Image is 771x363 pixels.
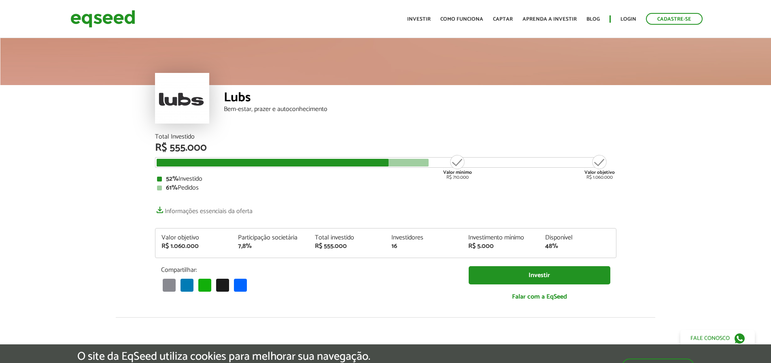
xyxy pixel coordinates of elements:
strong: 52% [166,173,178,184]
strong: 61% [166,182,178,193]
a: Login [620,17,636,22]
div: R$ 555.000 [315,243,380,250]
div: Investimento mínimo [468,235,533,241]
a: Cadastre-se [646,13,703,25]
div: Total Investido [155,134,616,140]
a: Blog [586,17,600,22]
a: Como funciona [440,17,483,22]
div: R$ 1.060.000 [161,243,226,250]
a: Investir [407,17,431,22]
a: X [215,278,231,291]
div: Valor objetivo [161,235,226,241]
div: 16 [391,243,456,250]
div: R$ 710.000 [442,154,473,180]
strong: Valor mínimo [443,169,472,176]
div: Disponível [545,235,610,241]
a: Captar [493,17,513,22]
div: R$ 555.000 [155,143,616,153]
a: Aprenda a investir [522,17,577,22]
div: 48% [545,243,610,250]
div: Participação societária [238,235,303,241]
div: Total investido [315,235,380,241]
a: LinkedIn [179,278,195,291]
a: Fale conosco [680,330,755,347]
a: Falar com a EqSeed [469,288,610,305]
div: Pedidos [157,185,614,191]
a: Investir [469,266,610,284]
div: 7,8% [238,243,303,250]
a: Informações essenciais da oferta [155,203,253,215]
img: EqSeed [70,8,135,30]
div: Lubs [224,91,616,106]
p: Compartilhar: [161,266,457,274]
a: Email [161,278,177,291]
div: R$ 5.000 [468,243,533,250]
div: Bem-estar, prazer e autoconhecimento [224,106,616,113]
div: Investido [157,176,614,182]
h5: O site da EqSeed utiliza cookies para melhorar sua navegação. [77,350,370,363]
div: R$ 1.060.000 [584,154,615,180]
a: WhatsApp [197,278,213,291]
a: Share [232,278,249,291]
div: Investidores [391,235,456,241]
strong: Valor objetivo [584,169,615,176]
